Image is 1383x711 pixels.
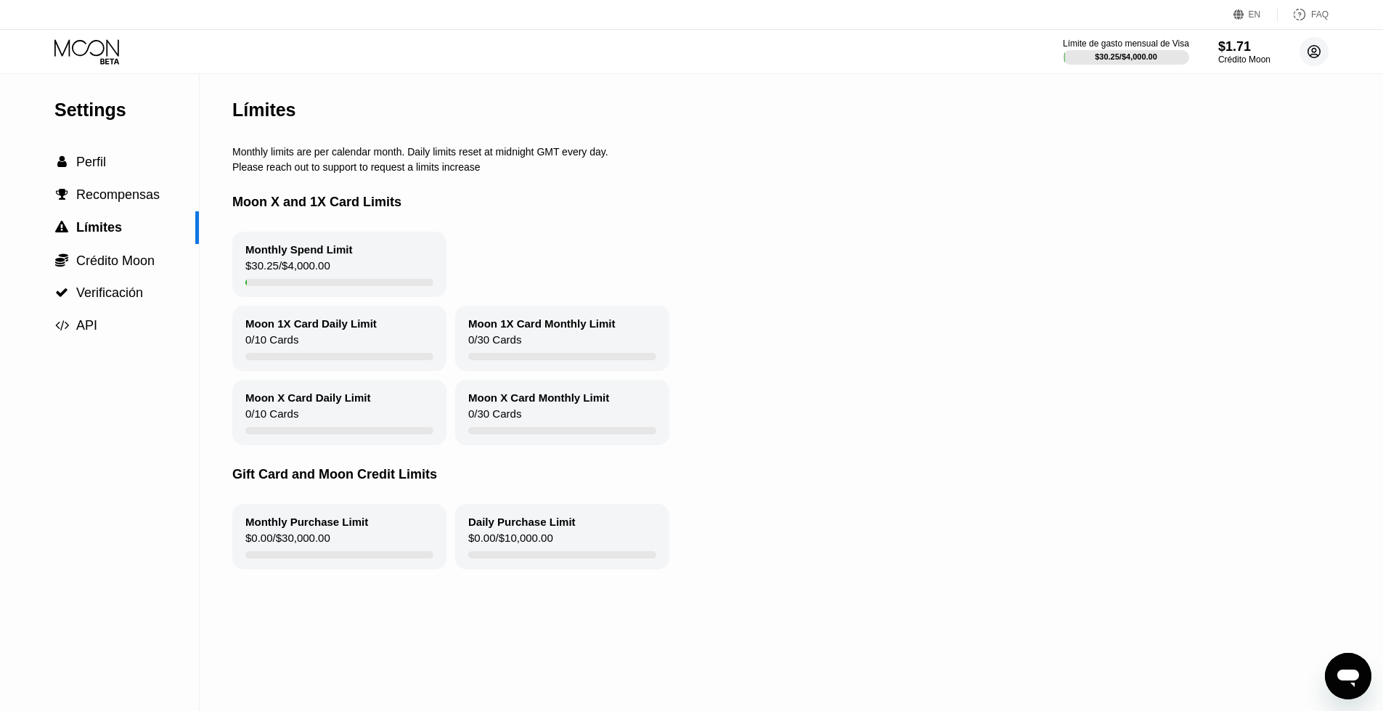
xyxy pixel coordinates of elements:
[54,99,199,121] div: Settings
[1233,7,1278,22] div: EN
[245,532,330,551] div: $0.00 / $30,000.00
[1325,653,1371,699] iframe: Botón para iniciar la ventana de mensajería
[468,333,521,353] div: 0 / 30 Cards
[76,285,143,300] span: Verificación
[76,155,106,169] span: Perfil
[1218,39,1270,54] div: $1.71
[245,407,298,427] div: 0 / 10 Cards
[232,173,1339,232] div: Moon X and 1X Card Limits
[245,516,368,528] div: Monthly Purchase Limit
[76,253,155,268] span: Crédito Moon
[232,161,1339,173] div: Please reach out to support to request a limits increase
[245,243,353,256] div: Monthly Spend Limit
[76,220,122,235] span: Límites
[1249,9,1261,20] div: EN
[1063,38,1189,65] div: Límite de gasto mensual de Visa$30.25/$4,000.00
[55,319,69,332] span: 
[245,333,298,353] div: 0 / 10 Cards
[76,318,97,333] span: API
[57,155,67,168] span: 
[232,445,1339,504] div: Gift Card and Moon Credit Limits
[1278,7,1329,22] div: FAQ
[1218,54,1270,65] div: Crédito Moon
[54,221,69,234] div: 
[1063,38,1189,49] div: Límite de gasto mensual de Visa
[54,188,69,201] div: 
[1311,9,1329,20] div: FAQ
[468,391,609,404] div: Moon X Card Monthly Limit
[55,286,68,299] span: 
[55,221,68,234] span: 
[232,99,296,121] div: Límites
[1095,52,1157,61] div: $30.25 / $4,000.00
[54,155,69,168] div: 
[76,187,160,202] span: Recompensas
[55,253,68,267] span: 
[54,253,69,267] div: 
[468,407,521,427] div: 0 / 30 Cards
[56,188,68,201] span: 
[1218,39,1270,65] div: $1.71Crédito Moon
[468,532,553,551] div: $0.00 / $10,000.00
[245,317,377,330] div: Moon 1X Card Daily Limit
[232,146,1339,158] div: Monthly limits are per calendar month. Daily limits reset at midnight GMT every day.
[54,286,69,299] div: 
[468,317,616,330] div: Moon 1X Card Monthly Limit
[468,516,576,528] div: Daily Purchase Limit
[54,319,69,332] div: 
[245,391,371,404] div: Moon X Card Daily Limit
[245,259,330,279] div: $30.25 / $4,000.00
